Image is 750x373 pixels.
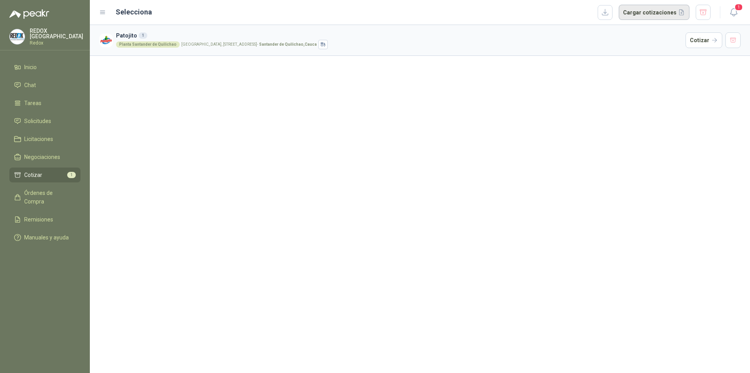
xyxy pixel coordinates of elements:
h3: Patojito [116,31,682,40]
span: Licitaciones [24,135,53,143]
span: Cotizar [24,171,42,179]
span: Tareas [24,99,41,107]
a: Negociaciones [9,150,80,164]
span: Remisiones [24,215,53,224]
div: Planta Santander de Quilichao [116,41,180,48]
button: Cargar cotizaciones [619,5,689,20]
a: Licitaciones [9,132,80,146]
span: Negociaciones [24,153,60,161]
a: Órdenes de Compra [9,186,80,209]
a: Tareas [9,96,80,111]
span: Chat [24,81,36,89]
p: Redox [30,41,83,45]
a: Cotizar1 [9,168,80,182]
span: Manuales y ayuda [24,233,69,242]
div: 1 [139,32,147,39]
span: Solicitudes [24,117,51,125]
strong: Santander de Quilichao , Cauca [259,42,317,46]
span: 1 [67,172,76,178]
h2: Selecciona [116,7,152,18]
a: Solicitudes [9,114,80,128]
button: 1 [727,5,741,20]
img: Company Logo [10,29,25,44]
a: Chat [9,78,80,93]
p: [GEOGRAPHIC_DATA], [STREET_ADDRESS] - [181,43,317,46]
a: Inicio [9,60,80,75]
button: Cotizar [686,32,722,48]
img: Company Logo [99,34,113,47]
a: Manuales y ayuda [9,230,80,245]
span: Órdenes de Compra [24,189,73,206]
img: Logo peakr [9,9,49,19]
p: REDOX [GEOGRAPHIC_DATA] [30,28,83,39]
span: 1 [734,4,743,11]
a: Remisiones [9,212,80,227]
span: Inicio [24,63,37,71]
